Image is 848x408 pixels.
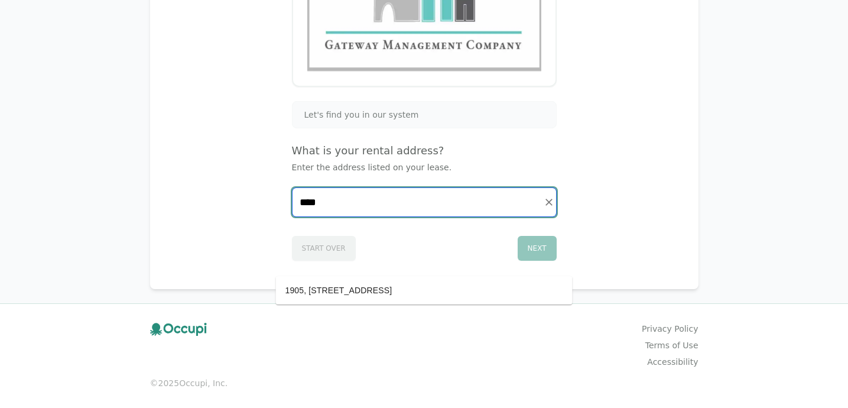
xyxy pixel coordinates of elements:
[150,377,698,389] small: © 2025 Occupi, Inc.
[304,109,419,121] span: Let's find you in our system
[276,281,573,300] li: 1905, [STREET_ADDRESS]
[541,194,557,211] button: Clear
[647,356,698,368] a: Accessibility
[645,339,698,351] a: Terms of Use
[292,143,557,159] h4: What is your rental address?
[292,161,557,173] p: Enter the address listed on your lease.
[293,188,556,216] input: Start typing...
[642,323,698,335] a: Privacy Policy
